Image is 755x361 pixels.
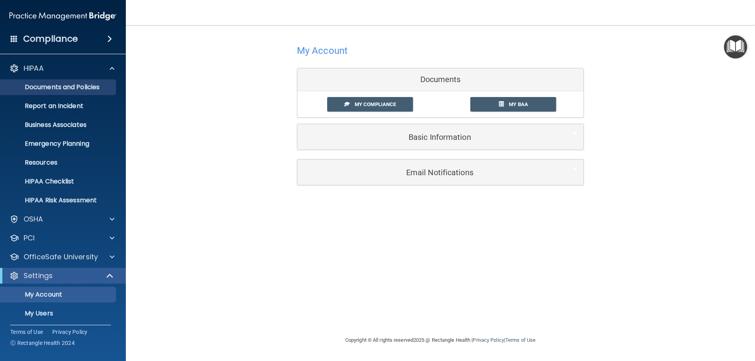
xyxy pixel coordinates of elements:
[297,46,348,56] h4: My Account
[5,121,112,129] p: Business Associates
[23,33,78,44] h4: Compliance
[619,305,746,337] iframe: Drift Widget Chat Controller
[724,35,747,59] button: Open Resource Center
[24,252,98,262] p: OfficeSafe University
[297,328,584,353] div: Copyright © All rights reserved 2025 @ Rectangle Health | |
[9,233,114,243] a: PCI
[297,68,584,91] div: Documents
[5,196,112,204] p: HIPAA Risk Assessment
[9,64,114,73] a: HIPAA
[5,140,112,148] p: Emergency Planning
[10,339,75,347] span: Ⓒ Rectangle Health 2024
[473,337,504,343] a: Privacy Policy
[303,163,578,181] a: Email Notifications
[5,83,112,91] p: Documents and Policies
[5,102,112,110] p: Report an Incident
[9,271,114,280] a: Settings
[52,328,88,336] a: Privacy Policy
[5,178,112,185] p: HIPAA Checklist
[5,291,112,299] p: My Account
[509,101,528,107] span: My BAA
[24,214,43,224] p: OSHA
[9,252,114,262] a: OfficeSafe University
[24,233,35,243] p: PCI
[9,214,114,224] a: OSHA
[10,328,43,336] a: Terms of Use
[24,64,44,73] p: HIPAA
[505,337,536,343] a: Terms of Use
[303,128,578,146] a: Basic Information
[5,310,112,317] p: My Users
[9,8,116,24] img: PMB logo
[5,159,112,167] p: Resources
[24,271,53,280] p: Settings
[303,168,554,177] h5: Email Notifications
[355,101,396,107] span: My Compliance
[303,133,554,141] h5: Basic Information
